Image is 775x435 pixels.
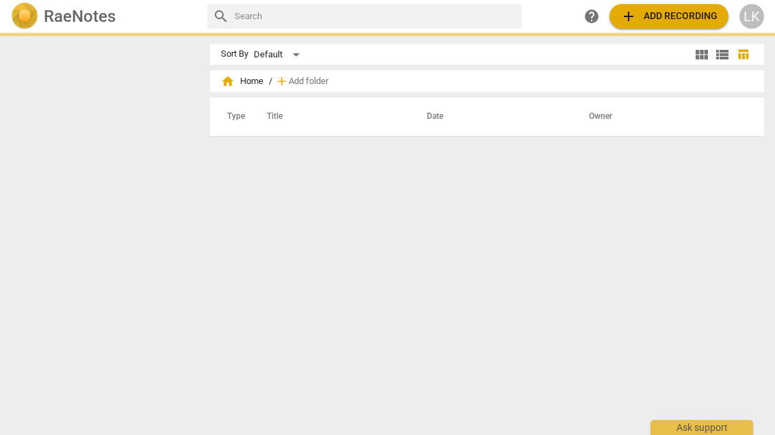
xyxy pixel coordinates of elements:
[573,98,750,136] th: Owner
[254,44,304,66] div: Default
[609,4,728,29] button: Upload
[11,3,38,30] img: Logo
[275,74,289,88] span: add
[269,76,272,87] span: /
[579,4,604,29] a: Help
[221,74,263,88] span: Home
[221,74,235,88] span: home
[213,8,229,25] span: search
[651,420,753,435] div: Ask support
[583,8,600,25] span: help
[620,8,718,25] span: Add recording
[714,46,731,63] span: view_list
[620,8,637,25] span: add
[712,44,733,65] button: List view
[410,98,572,136] th: Date
[694,46,710,63] span: view_module
[737,48,750,61] span: table_chart
[250,98,410,136] th: Title
[221,49,248,59] div: Sort By
[739,4,764,29] button: LK
[44,7,116,26] h2: RaeNotes
[289,76,328,87] span: Add folder
[235,5,516,27] input: Search
[216,98,250,136] th: Type
[11,3,196,30] a: LogoRaeNotes
[733,44,753,65] button: Table view
[692,44,712,65] button: Tile view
